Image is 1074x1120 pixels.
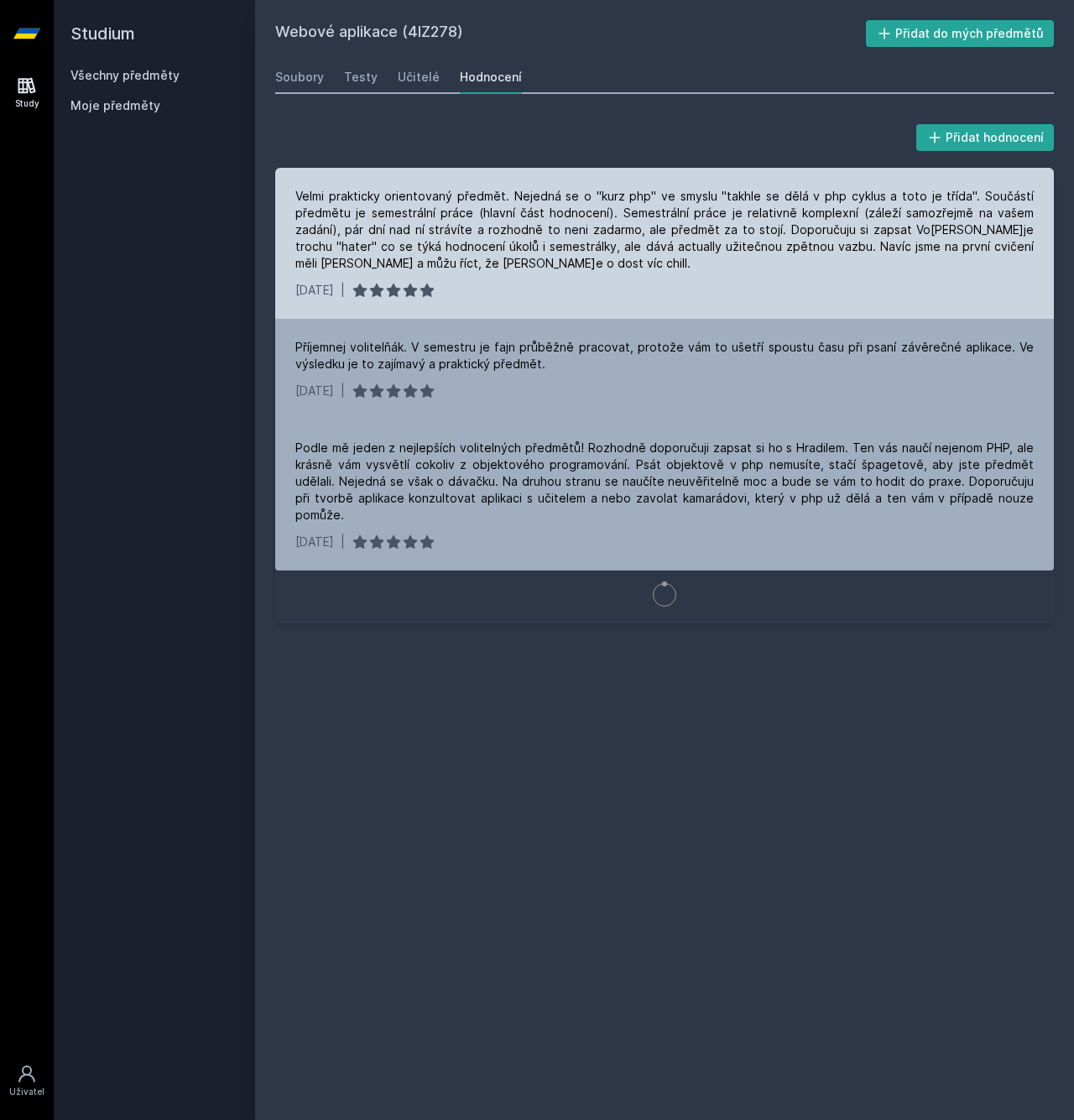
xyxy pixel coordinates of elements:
[295,339,1034,372] div: Příjemnej volitelňák. V semestru je fajn průběžně pracovat, protože vám to ušetří spoustu času př...
[295,383,334,399] div: [DATE]
[70,97,160,114] span: Moje předměty
[460,69,522,86] div: Hodnocení
[3,1055,50,1107] a: Uživatel
[295,534,334,550] div: [DATE]
[295,282,334,299] div: [DATE]
[341,534,345,550] div: |
[15,97,39,110] div: Study
[344,69,378,86] div: Testy
[275,60,324,94] a: Soubory
[3,67,50,118] a: Study
[866,20,1055,47] button: Přidat do mých předmětů
[398,69,440,86] div: Učitelé
[9,1086,44,1098] div: Uživatel
[344,60,378,94] a: Testy
[275,69,324,86] div: Soubory
[398,60,440,94] a: Učitelé
[295,188,1034,272] div: Velmi prakticky orientovaný předmět. Nejedná se o "kurz php" ve smyslu "takhle se dělá v php cykl...
[460,60,522,94] a: Hodnocení
[916,124,1055,151] button: Přidat hodnocení
[341,383,345,399] div: |
[341,282,345,299] div: |
[275,20,866,47] h2: Webové aplikace (4IZ278)
[70,68,180,82] a: Všechny předměty
[295,440,1034,524] div: Podle mě jeden z nejlepších volitelných předmětů! Rozhodně doporučuji zapsat si ho s Hradilem. Te...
